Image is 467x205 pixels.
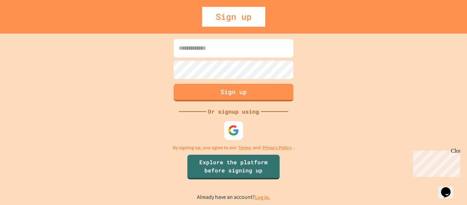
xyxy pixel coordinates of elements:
p: Already have an account? [197,193,270,202]
button: Sign up [174,84,293,101]
div: Chat with us now!Close [3,3,47,43]
img: google-icon.svg [228,125,239,136]
iframe: chat widget [438,178,460,198]
a: Terms [238,144,251,151]
a: Log in. [255,194,270,201]
iframe: chat widget [410,148,460,177]
div: Sign up [202,7,265,27]
a: Explore the platform before signing up [187,155,280,179]
a: Privacy Policy [262,144,292,151]
p: By signing up, you agree to our and . [173,144,295,151]
div: Or signup using [206,107,261,116]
